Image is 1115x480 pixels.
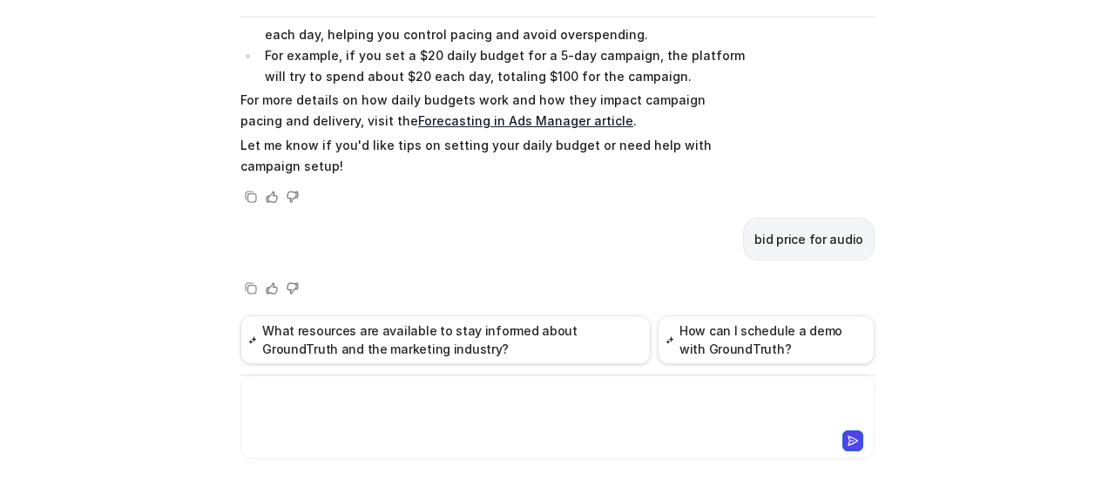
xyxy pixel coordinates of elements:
button: How can I schedule a demo with GroundTruth? [658,315,875,364]
button: What resources are available to stay informed about GroundTruth and the marketing industry? [240,315,651,364]
p: bid price for audio [754,229,863,250]
p: For more details on how daily budgets work and how they impact campaign pacing and delivery, visi... [240,90,750,132]
a: Forecasting in Ads Manager article [418,113,633,128]
p: Let me know if you'd like tips on setting your daily budget or need help with campaign setup! [240,135,750,177]
li: For example, if you set a $20 daily budget for a 5-day campaign, the platform will try to spend a... [260,45,750,87]
li: The daily budget determines how many impressions your ads can achieve each day, helping you contr... [260,3,750,45]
